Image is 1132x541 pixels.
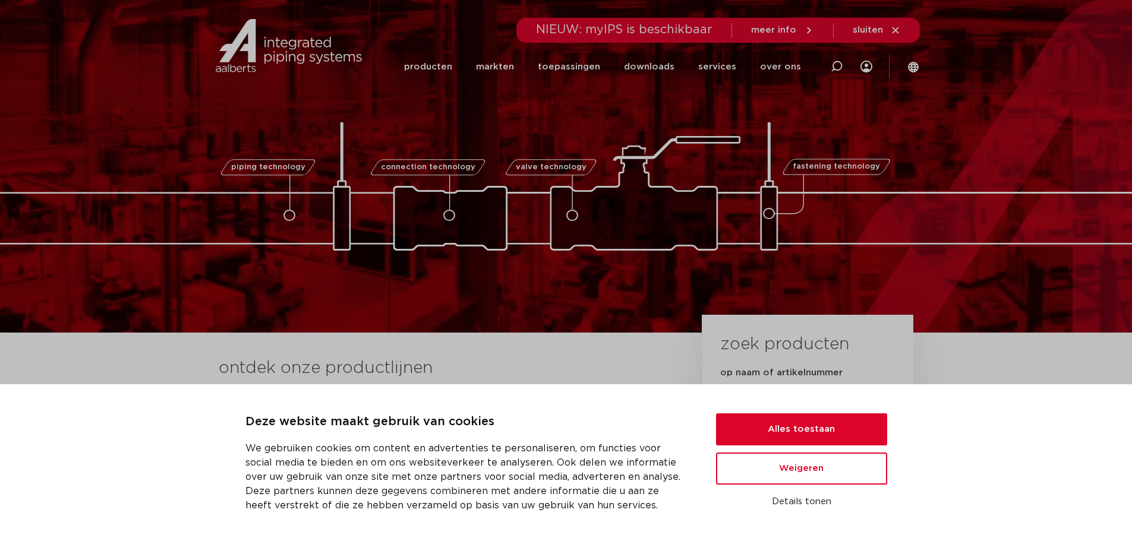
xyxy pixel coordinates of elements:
a: over ons [760,43,801,91]
a: sluiten [853,25,901,36]
span: sluiten [853,26,883,34]
button: Weigeren [716,453,887,485]
span: connection technology [380,163,475,171]
span: fastening technology [793,163,880,171]
label: op naam of artikelnummer [720,367,843,379]
div: my IPS [860,43,872,91]
h3: zoek producten [720,333,849,356]
a: services [698,43,736,91]
a: downloads [624,43,674,91]
a: markten [476,43,514,91]
span: meer info [751,26,796,34]
span: NIEUW: myIPS is beschikbaar [536,24,712,36]
a: producten [404,43,452,91]
a: meer info [751,25,814,36]
p: Deze website maakt gebruik van cookies [245,413,688,432]
p: We gebruiken cookies om content en advertenties te personaliseren, om functies voor social media ... [245,441,688,512]
span: piping technology [231,163,305,171]
button: Alles toestaan [716,413,887,445]
button: Details tonen [716,492,887,512]
h3: ontdek onze productlijnen [219,356,662,380]
span: valve technology [516,163,587,171]
nav: Menu [404,43,801,91]
a: toepassingen [538,43,600,91]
